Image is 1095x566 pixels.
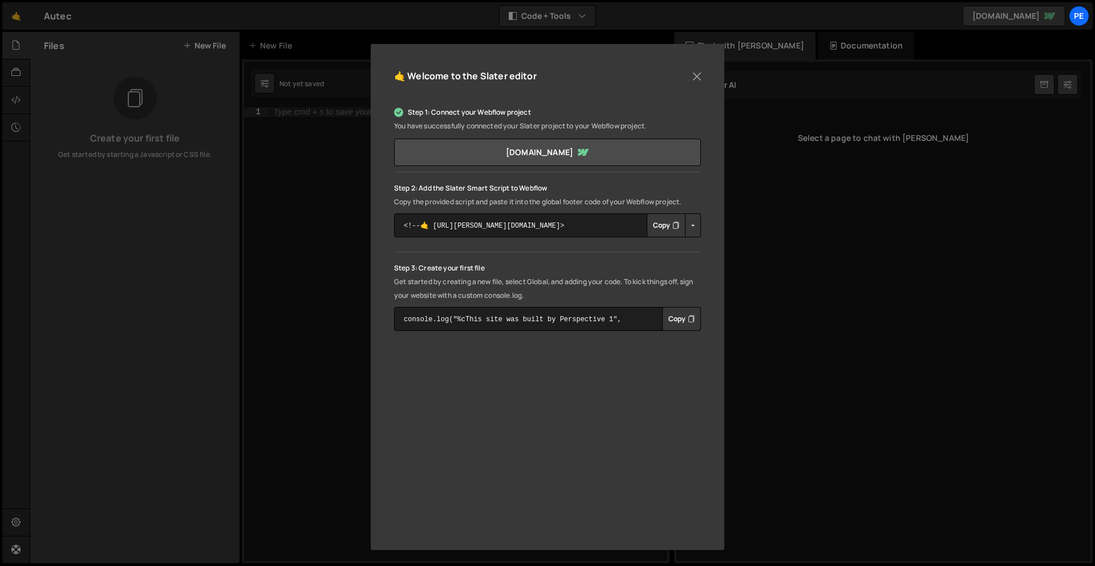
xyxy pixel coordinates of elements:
[394,106,701,119] p: Step 1: Connect your Webflow project
[394,261,701,275] p: Step 3: Create your first file
[394,275,701,302] p: Get started by creating a new file, select Global, and adding your code. To kick things off, sign...
[647,213,701,237] div: Button group with nested dropdown
[394,357,701,529] iframe: YouTube video player
[662,307,701,331] div: Button group with nested dropdown
[688,68,705,85] button: Close
[394,67,537,85] h5: 🤙 Welcome to the Slater editor
[394,181,701,195] p: Step 2: Add the Slater Smart Script to Webflow
[394,195,701,209] p: Copy the provided script and paste it into the global footer code of your Webflow project.
[394,139,701,166] a: [DOMAIN_NAME]
[662,307,701,331] button: Copy
[394,213,701,237] textarea: <!--🤙 [URL][PERSON_NAME][DOMAIN_NAME]> <script>document.addEventListener("DOMContentLoaded", func...
[394,307,701,331] textarea: console.log("%cThis site was built by Perspective 1", "background:blue;color:#fff;padding: 8px;");
[394,119,701,133] p: You have successfully connected your Slater project to your Webflow project.
[647,213,686,237] button: Copy
[1069,6,1089,26] a: Pe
